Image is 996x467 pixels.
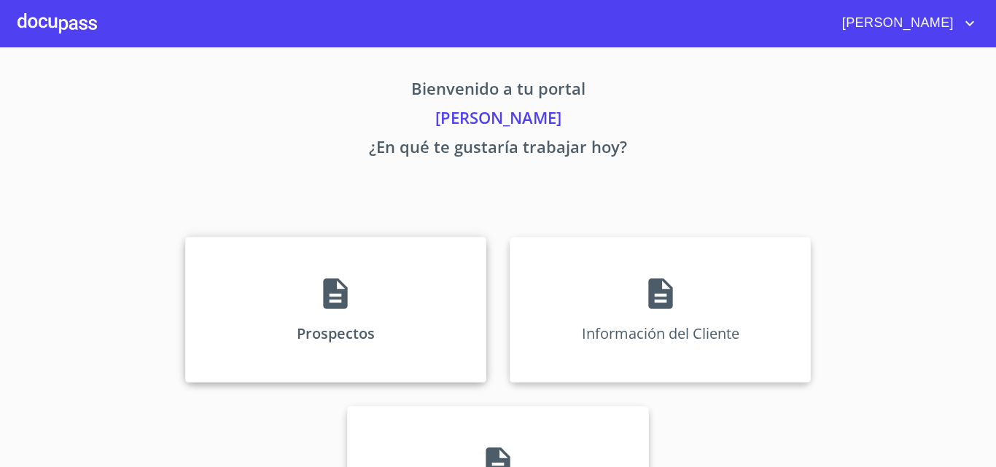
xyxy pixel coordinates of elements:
[582,323,739,343] p: Información del Cliente
[831,12,979,35] button: account of current user
[297,323,375,343] p: Prospectos
[831,12,961,35] span: [PERSON_NAME]
[49,76,947,106] p: Bienvenido a tu portal
[49,106,947,135] p: [PERSON_NAME]
[49,135,947,164] p: ¿En qué te gustaría trabajar hoy?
